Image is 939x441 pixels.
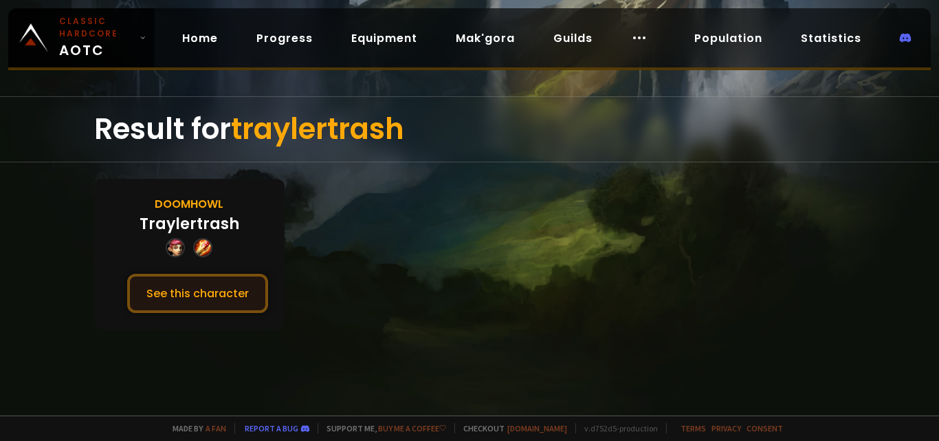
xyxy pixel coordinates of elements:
[542,24,604,52] a: Guilds
[94,97,846,162] div: Result for
[206,423,226,433] a: a fan
[245,423,298,433] a: Report a bug
[140,213,239,235] div: Traylertrash
[790,24,872,52] a: Statistics
[245,24,324,52] a: Progress
[445,24,526,52] a: Mak'gora
[683,24,773,52] a: Population
[127,274,268,313] button: See this character
[507,423,567,433] a: [DOMAIN_NAME]
[711,423,741,433] a: Privacy
[155,195,223,213] div: Doomhowl
[59,15,134,40] small: Classic Hardcore
[59,15,134,61] span: AOTC
[340,24,428,52] a: Equipment
[575,423,658,433] span: v. d752d5 - production
[164,423,226,433] span: Made by
[231,109,404,149] span: traylertrash
[171,24,229,52] a: Home
[378,423,446,433] a: Buy me a coffee
[747,423,783,433] a: Consent
[454,423,567,433] span: Checkout
[318,423,446,433] span: Support me,
[681,423,706,433] a: Terms
[8,8,155,67] a: Classic HardcoreAOTC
